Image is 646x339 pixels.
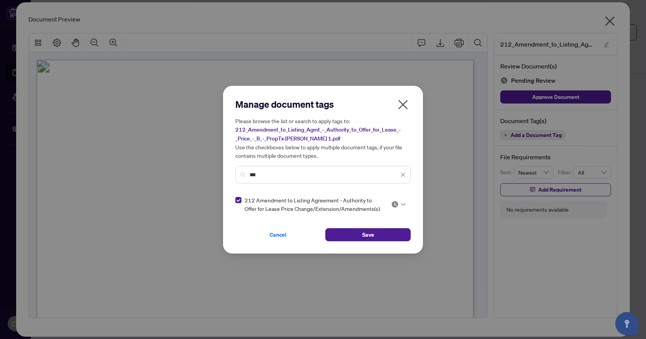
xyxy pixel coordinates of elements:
span: close [400,172,406,177]
span: Pending Review [391,200,406,208]
img: status [391,200,399,208]
button: Open asap [615,312,638,335]
button: Save [325,228,411,241]
span: 212_Amendment_to_Listing_Agmt_-_Authority_to_Offer_for_Lease_-_Price_-_B_-_PropTx-[PERSON_NAME] 1... [235,126,401,142]
span: Save [362,229,374,241]
span: Cancel [270,229,286,241]
h5: Please browse the list or search to apply tags to: Use the checkboxes below to apply multiple doc... [235,117,411,160]
h2: Manage document tags [235,98,411,110]
button: Cancel [235,228,321,241]
span: close [397,99,409,111]
span: 212 Amendment to Listing Agreement - Authority to Offer for Lease Price Change/Extension/Amendmen... [245,196,382,213]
